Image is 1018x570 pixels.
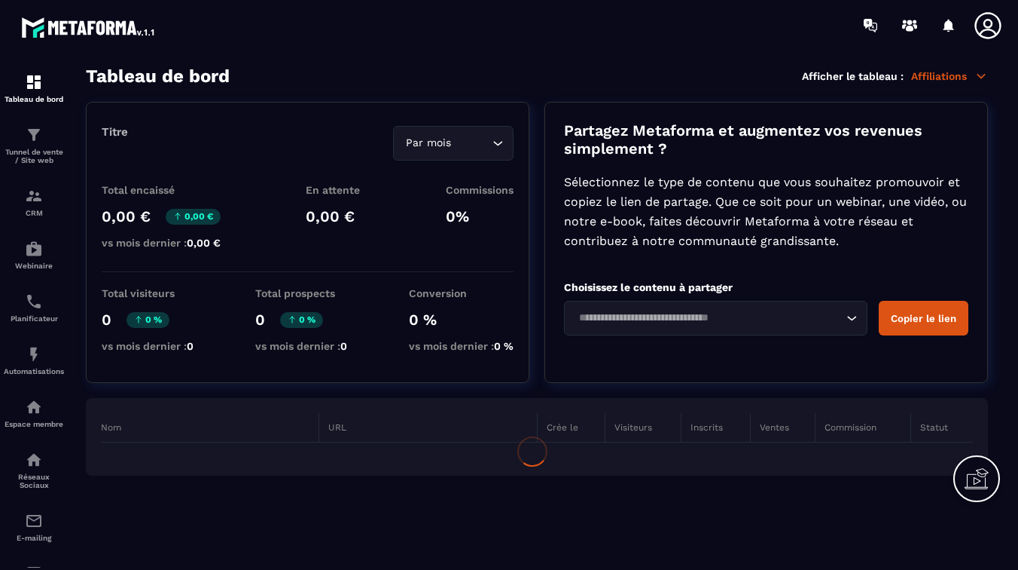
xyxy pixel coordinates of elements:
[605,413,681,443] th: Visiteurs
[4,473,64,489] p: Réseaux Sociaux
[409,340,514,352] p: vs mois dernier :
[25,451,43,469] img: social-network
[25,398,43,416] img: automations
[102,184,221,196] p: Total encaissé
[409,287,514,299] p: Conversion
[564,281,968,293] p: Choisissez le contenu à partager
[255,287,347,299] p: Total prospects
[574,310,843,326] input: Search for option
[25,293,43,311] img: scheduler
[4,95,64,103] p: Tableau de bord
[25,187,43,205] img: formation
[102,340,194,352] p: vs mois dernier :
[21,14,157,41] img: logo
[446,207,514,225] p: 0%
[4,115,64,176] a: formationformationTunnel de vente / Site web
[393,126,514,161] div: Search for option
[815,413,910,443] th: Commission
[102,125,128,139] p: Titre
[25,73,43,91] img: formation
[910,413,973,443] th: Statut
[306,207,360,225] p: 0,00 €
[564,173,968,251] p: Sélectionnez le type de contenu que vous souhaitez promouvoir et copiez le lien de partage. Que c...
[4,367,64,375] p: Automatisations
[319,413,538,443] th: URL
[101,413,319,443] th: Nom
[4,148,64,164] p: Tunnel de vente / Site web
[255,311,265,329] p: 0
[911,69,988,83] p: Affiliations
[403,135,455,152] span: Par mois
[187,237,221,249] span: 0,00 €
[25,126,43,144] img: formation
[187,340,194,352] span: 0
[879,301,968,336] button: Copier le lien
[4,262,64,270] p: Webinaire
[4,334,64,387] a: automationsautomationsAutomatisations
[280,312,323,328] p: 0 %
[25,512,43,530] img: email
[25,240,43,258] img: automations
[4,420,64,428] p: Espace membre
[4,176,64,228] a: formationformationCRM
[409,311,514,329] p: 0 %
[564,121,968,158] p: Partagez Metaforma et augmentez vos revenues simplement ?
[681,413,750,443] th: Inscrits
[102,237,221,249] p: vs mois dernier :
[86,66,230,87] h3: Tableau de bord
[4,501,64,553] a: emailemailE-mailing
[126,312,169,328] p: 0 %
[25,345,43,363] img: automations
[446,184,514,196] p: Commissions
[4,387,64,440] a: automationsautomationsEspace membre
[4,62,64,115] a: formationformationTableau de bord
[166,209,221,225] p: 0,00 €
[340,340,347,352] span: 0
[4,314,64,323] p: Planificateur
[102,207,151,225] p: 0,00 €
[750,413,815,443] th: Ventes
[102,311,111,329] p: 0
[4,534,64,542] p: E-mailing
[494,340,514,352] span: 0 %
[255,340,347,352] p: vs mois dernier :
[4,209,64,217] p: CRM
[564,301,867,336] div: Search for option
[4,228,64,281] a: automationsautomationsWebinaire
[537,413,605,443] th: Crée le
[455,135,489,152] input: Search for option
[102,287,194,299] p: Total visiteurs
[4,440,64,501] a: social-networksocial-networkRéseaux Sociaux
[802,70,904,82] p: Afficher le tableau :
[306,184,360,196] p: En attente
[4,281,64,334] a: schedulerschedulerPlanificateur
